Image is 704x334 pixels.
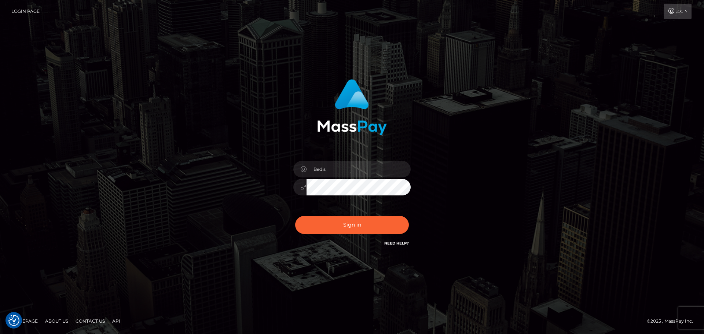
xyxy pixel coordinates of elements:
[42,315,71,327] a: About Us
[647,317,698,325] div: © 2025 , MassPay Inc.
[8,315,19,326] img: Revisit consent button
[295,216,409,234] button: Sign in
[317,79,387,135] img: MassPay Login
[307,161,411,177] input: Username...
[73,315,108,327] a: Contact Us
[8,315,19,326] button: Consent Preferences
[384,241,409,246] a: Need Help?
[8,315,41,327] a: Homepage
[664,4,692,19] a: Login
[109,315,123,327] a: API
[11,4,40,19] a: Login Page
